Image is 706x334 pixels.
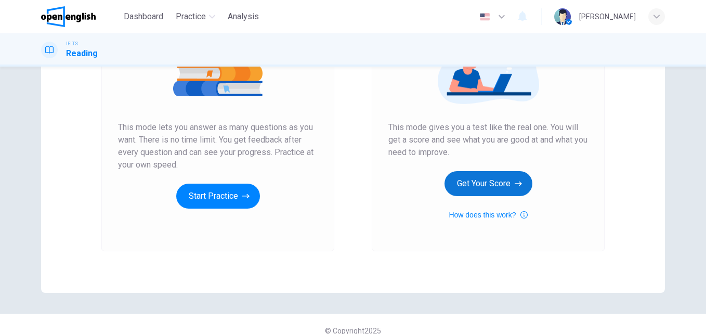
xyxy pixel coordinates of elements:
[41,6,120,27] a: OpenEnglish logo
[120,7,167,26] button: Dashboard
[66,47,98,60] h1: Reading
[176,184,260,209] button: Start Practice
[449,209,527,221] button: How does this work?
[228,10,259,23] span: Analysis
[66,40,78,47] span: IELTS
[172,7,219,26] button: Practice
[118,121,318,171] span: This mode lets you answer as many questions as you want. There is no time limit. You get feedback...
[388,121,588,159] span: This mode gives you a test like the real one. You will get a score and see what you are good at a...
[41,6,96,27] img: OpenEnglish logo
[478,13,491,21] img: en
[124,10,163,23] span: Dashboard
[444,171,532,196] button: Get Your Score
[579,10,636,23] div: [PERSON_NAME]
[554,8,571,25] img: Profile picture
[224,7,263,26] button: Analysis
[176,10,206,23] span: Practice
